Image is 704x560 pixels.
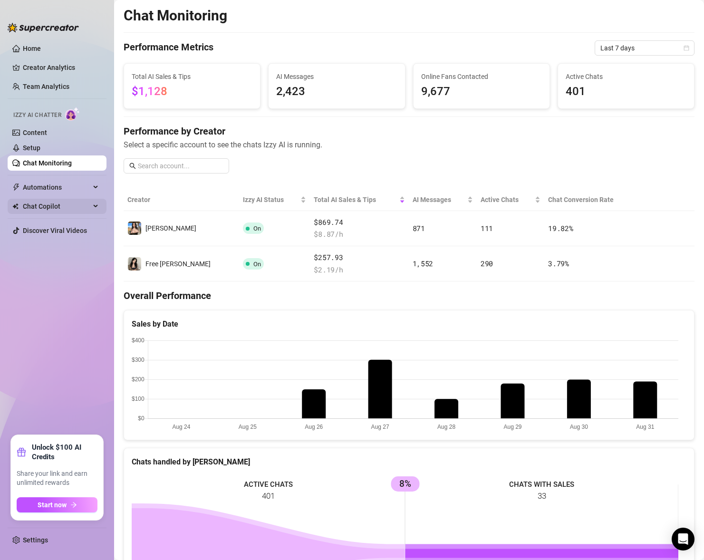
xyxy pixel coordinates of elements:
[548,223,573,233] span: 19.82 %
[548,259,569,268] span: 3.79 %
[413,194,466,205] span: AI Messages
[23,60,99,75] a: Creator Analytics
[138,161,223,171] input: Search account...
[253,225,261,232] span: On
[413,223,425,233] span: 871
[477,189,544,211] th: Active Chats
[239,189,310,211] th: Izzy AI Status
[17,497,97,512] button: Start nowarrow-right
[314,252,405,263] span: $257.93
[23,159,72,167] a: Chat Monitoring
[409,189,477,211] th: AI Messages
[23,227,87,234] a: Discover Viral Videos
[32,443,97,462] strong: Unlock $100 AI Credits
[124,189,239,211] th: Creator
[145,260,211,268] span: Free [PERSON_NAME]
[481,259,493,268] span: 290
[132,71,252,82] span: Total AI Sales & Tips
[38,501,67,509] span: Start now
[421,83,542,101] span: 9,677
[132,318,686,330] div: Sales by Date
[23,199,90,214] span: Chat Copilot
[310,189,408,211] th: Total AI Sales & Tips
[314,194,397,205] span: Total AI Sales & Tips
[314,217,405,228] span: $869.74
[314,264,405,276] span: $ 2.19 /h
[145,224,196,232] span: [PERSON_NAME]
[12,203,19,210] img: Chat Copilot
[65,107,80,121] img: AI Chatter
[481,194,533,205] span: Active Chats
[672,528,694,550] div: Open Intercom Messenger
[124,125,694,138] h4: Performance by Creator
[566,71,686,82] span: Active Chats
[23,144,40,152] a: Setup
[8,23,79,32] img: logo-BBDzfeDw.svg
[23,180,90,195] span: Automations
[481,223,493,233] span: 111
[276,83,397,101] span: 2,423
[314,229,405,240] span: $ 8.87 /h
[243,194,299,205] span: Izzy AI Status
[23,83,69,90] a: Team Analytics
[600,41,689,55] span: Last 7 days
[70,502,77,508] span: arrow-right
[276,71,397,82] span: AI Messages
[23,536,48,544] a: Settings
[17,469,97,488] span: Share your link and earn unlimited rewards
[253,261,261,268] span: On
[128,222,141,235] img: Vip Ashley
[17,447,26,457] span: gift
[413,259,434,268] span: 1,552
[13,111,61,120] span: Izzy AI Chatter
[23,129,47,136] a: Content
[421,71,542,82] span: Online Fans Contacted
[124,7,227,25] h2: Chat Monitoring
[132,85,167,98] span: $1,128
[124,289,694,302] h4: Overall Performance
[566,83,686,101] span: 401
[684,45,689,51] span: calendar
[12,183,20,191] span: thunderbolt
[128,257,141,270] img: Free Ashley
[129,163,136,169] span: search
[124,40,213,56] h4: Performance Metrics
[544,189,637,211] th: Chat Conversion Rate
[23,45,41,52] a: Home
[132,456,686,468] div: Chats handled by [PERSON_NAME]
[124,139,694,151] span: Select a specific account to see the chats Izzy AI is running.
